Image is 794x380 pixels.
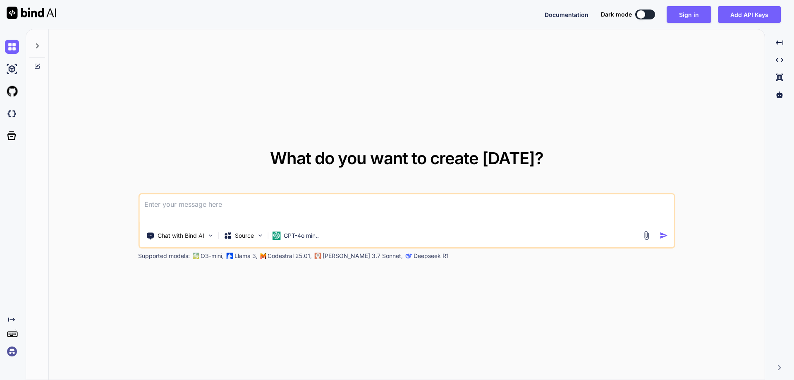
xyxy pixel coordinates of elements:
img: signin [5,344,19,358]
p: Supported models: [138,252,190,260]
span: Dark mode [601,10,632,19]
img: GPT-4 [192,253,199,259]
img: Pick Tools [207,232,214,239]
img: chat [5,40,19,54]
p: GPT-4o min.. [284,232,319,240]
p: Deepseek R1 [414,252,449,260]
img: Mistral-AI [260,253,266,259]
img: Llama2 [226,253,233,259]
p: Chat with Bind AI [158,232,204,240]
button: Sign in [667,6,711,23]
p: Source [235,232,254,240]
img: darkCloudIdeIcon [5,107,19,121]
img: GPT-4o mini [272,232,280,240]
p: [PERSON_NAME] 3.7 Sonnet, [323,252,403,260]
button: Add API Keys [718,6,781,23]
img: githubLight [5,84,19,98]
button: Documentation [545,10,588,19]
img: ai-studio [5,62,19,76]
span: Documentation [545,11,588,18]
p: Codestral 25.01, [268,252,312,260]
img: Bind AI [7,7,56,19]
img: claude [314,253,321,259]
p: Llama 3, [234,252,258,260]
span: What do you want to create [DATE]? [270,148,543,168]
img: Pick Models [256,232,263,239]
img: claude [405,253,412,259]
img: icon [660,231,668,240]
img: attachment [642,231,651,240]
p: O3-mini, [201,252,224,260]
